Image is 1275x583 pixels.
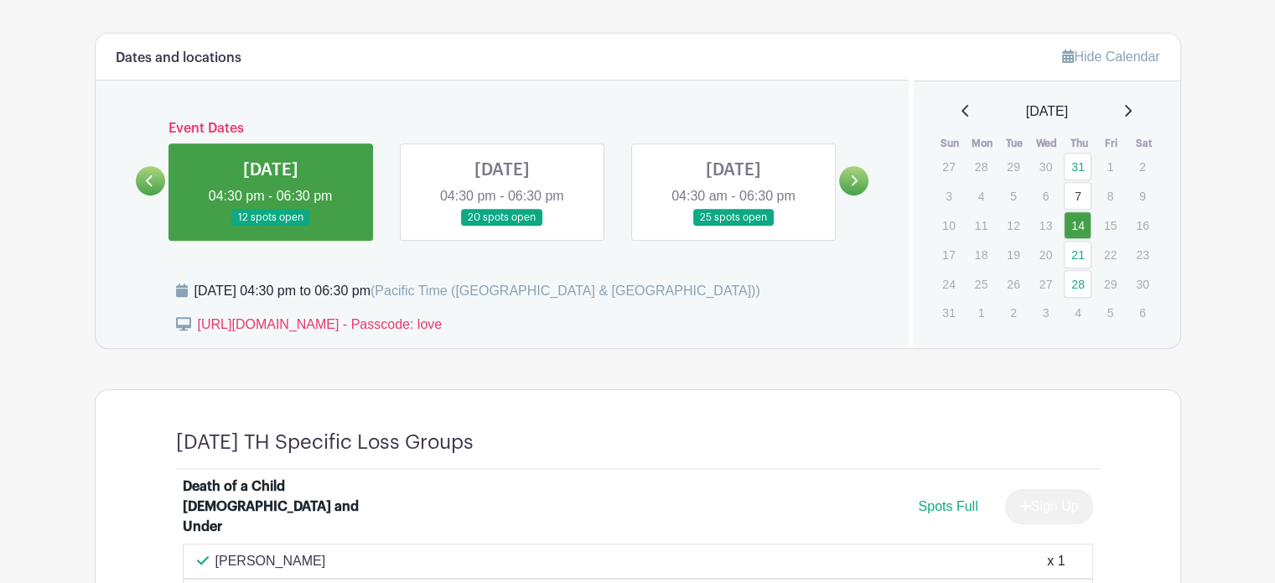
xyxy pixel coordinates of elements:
[1064,182,1091,210] a: 7
[1032,154,1060,180] p: 30
[967,271,995,297] p: 25
[371,284,760,298] span: (Pacific Time ([GEOGRAPHIC_DATA] & [GEOGRAPHIC_DATA]))
[1032,242,1060,268] p: 20
[194,281,760,301] div: [DATE] 04:30 pm to 06:30 pm
[999,242,1027,268] p: 19
[1031,135,1064,152] th: Wed
[1128,212,1156,238] p: 16
[1064,211,1091,239] a: 14
[1096,271,1124,297] p: 29
[967,299,995,325] p: 1
[935,299,962,325] p: 31
[918,499,977,513] span: Spots Full
[935,271,962,297] p: 24
[999,212,1027,238] p: 12
[1062,49,1159,64] a: Hide Calendar
[1064,153,1091,180] a: 31
[1128,242,1156,268] p: 23
[116,50,241,66] h6: Dates and locations
[967,183,995,209] p: 4
[934,135,967,152] th: Sun
[999,271,1027,297] p: 26
[1032,183,1060,209] p: 6
[1128,154,1156,180] p: 2
[1096,183,1124,209] p: 8
[998,135,1031,152] th: Tue
[935,183,962,209] p: 3
[1026,102,1068,122] span: [DATE]
[999,299,1027,325] p: 2
[1047,551,1065,571] div: x 1
[967,154,995,180] p: 28
[1127,135,1160,152] th: Sat
[1096,154,1124,180] p: 1
[1096,135,1128,152] th: Fri
[183,476,391,537] div: Death of a Child [DEMOGRAPHIC_DATA] and Under
[1032,212,1060,238] p: 13
[1128,183,1156,209] p: 9
[935,242,962,268] p: 17
[967,212,995,238] p: 11
[1128,299,1156,325] p: 6
[1096,212,1124,238] p: 15
[165,121,840,137] h6: Event Dates
[935,212,962,238] p: 10
[1064,270,1091,298] a: 28
[967,135,999,152] th: Mon
[1064,299,1091,325] p: 4
[935,154,962,180] p: 27
[176,430,474,455] h4: [DATE] TH Specific Loss Groups
[1063,135,1096,152] th: Thu
[999,183,1027,209] p: 5
[1128,271,1156,297] p: 30
[1032,299,1060,325] p: 3
[198,317,443,331] a: [URL][DOMAIN_NAME] - Passcode: love
[967,242,995,268] p: 18
[999,154,1027,180] p: 29
[1032,271,1060,297] p: 27
[215,551,326,571] p: [PERSON_NAME]
[1096,299,1124,325] p: 5
[1064,241,1091,268] a: 21
[1096,242,1124,268] p: 22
